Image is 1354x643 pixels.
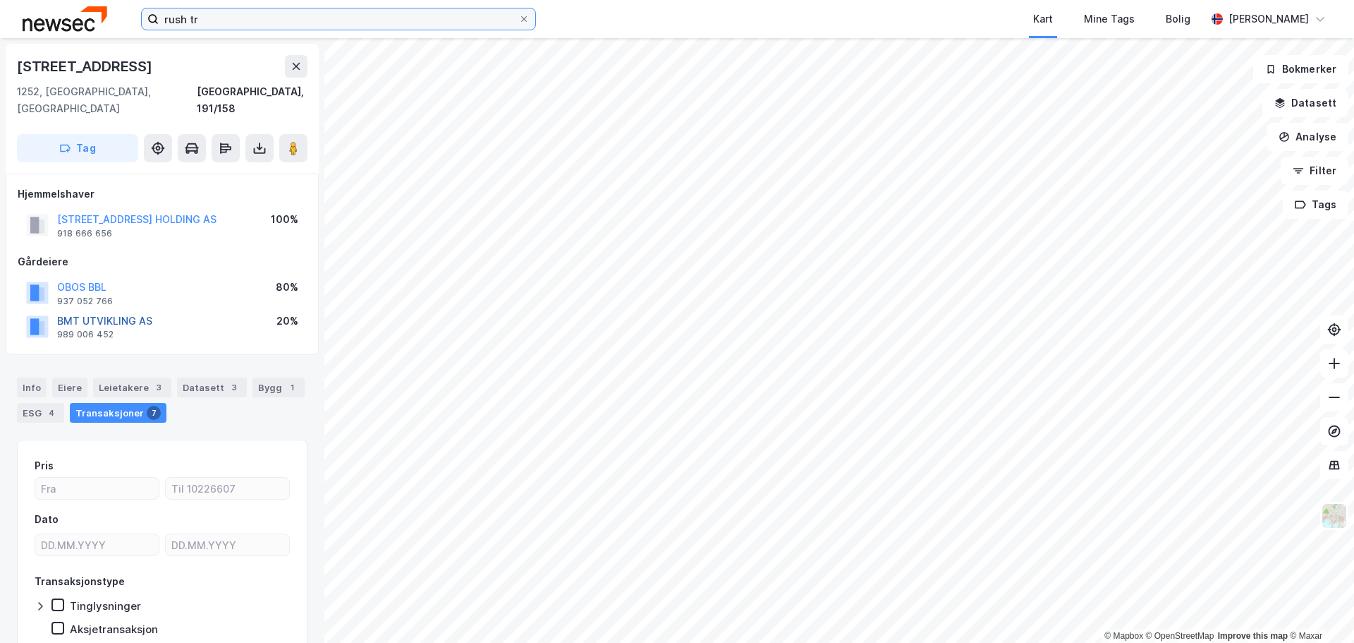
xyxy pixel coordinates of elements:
img: Z [1321,503,1348,529]
div: Dato [35,511,59,528]
div: 3 [227,380,241,395]
div: 1252, [GEOGRAPHIC_DATA], [GEOGRAPHIC_DATA] [17,83,197,117]
div: Bolig [1166,11,1190,28]
div: Eiere [52,378,87,397]
div: ESG [17,403,64,423]
input: Fra [35,478,159,499]
div: [PERSON_NAME] [1228,11,1309,28]
input: DD.MM.YYYY [35,534,159,555]
div: [GEOGRAPHIC_DATA], 191/158 [197,83,307,117]
input: Søk på adresse, matrikkel, gårdeiere, leietakere eller personer [159,8,518,30]
div: 20% [276,313,298,330]
div: [STREET_ADDRESS] [17,55,155,78]
div: Hjemmelshaver [18,186,307,203]
button: Filter [1281,157,1348,185]
div: 989 006 452 [57,329,114,340]
a: OpenStreetMap [1146,631,1214,641]
button: Tags [1283,191,1348,219]
div: 4 [44,406,59,420]
div: 3 [152,380,166,395]
button: Datasett [1262,89,1348,117]
div: 7 [147,406,161,420]
input: DD.MM.YYYY [166,534,289,555]
button: Bokmerker [1253,55,1348,83]
iframe: Chat Widget [1283,575,1354,643]
div: 937 052 766 [57,296,113,307]
img: newsec-logo.f6e21ccffca1b3a03d2d.png [23,6,107,31]
div: Pris [35,457,54,474]
div: 1 [285,380,299,395]
input: Til 10226607 [166,478,289,499]
div: Gårdeiere [18,253,307,270]
div: Tinglysninger [70,599,141,613]
div: Info [17,378,47,397]
div: Leietakere [93,378,171,397]
a: Mapbox [1104,631,1143,641]
button: Tag [17,134,138,162]
div: Kart [1033,11,1053,28]
div: Mine Tags [1084,11,1135,28]
div: Aksjetransaksjon [70,623,158,636]
div: 80% [276,279,298,296]
a: Improve this map [1218,631,1288,641]
div: Bygg [252,378,305,397]
div: Datasett [177,378,247,397]
div: 100% [271,211,298,228]
div: Transaksjoner [70,403,166,423]
div: Transaksjonstype [35,573,125,590]
button: Analyse [1267,123,1348,151]
div: 918 666 656 [57,228,112,239]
